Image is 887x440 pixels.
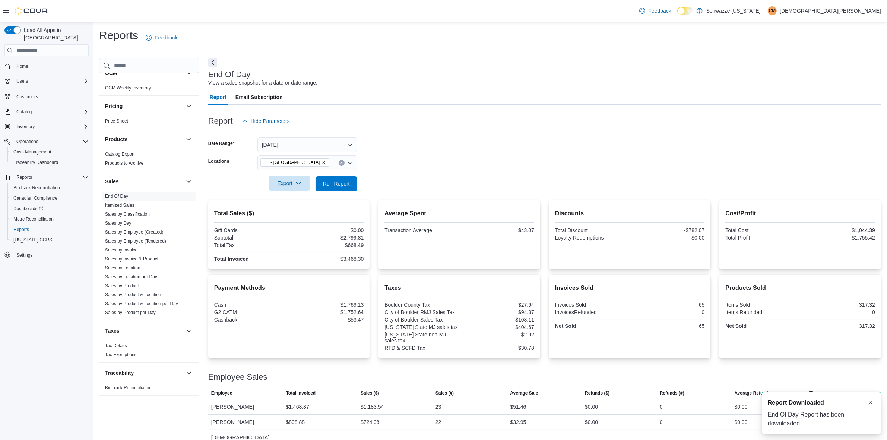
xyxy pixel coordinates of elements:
a: Sales by Employee (Tendered) [105,238,166,244]
a: OCM Weekly Inventory [105,85,151,91]
a: Cash Management [10,148,54,156]
button: Canadian Compliance [7,193,92,203]
div: $898.88 [286,418,305,427]
button: [US_STATE] CCRS [7,235,92,245]
span: Load All Apps in [GEOGRAPHIC_DATA] [21,26,89,41]
h2: Total Sales ($) [214,209,364,218]
a: Sales by Invoice [105,247,137,253]
h2: Discounts [555,209,705,218]
span: Tax Details [105,343,127,349]
div: $0.00 [735,402,748,411]
button: Hide Parameters [239,114,293,129]
div: 317.32 [802,323,875,329]
span: Hide Parameters [251,117,290,125]
div: $668.49 [291,242,364,248]
div: OCM [99,83,199,95]
span: Reports [10,225,89,234]
div: [PERSON_NAME] [208,399,283,414]
div: $108.11 [461,317,534,323]
button: BioTrack Reconciliation [7,183,92,193]
button: Home [1,61,92,72]
div: [US_STATE] State MJ sales tax [384,324,458,330]
button: Sales [184,177,193,186]
span: End Of Day [105,193,128,199]
div: $1,183.54 [361,402,384,411]
span: CM [769,6,776,15]
div: Gift Cards [214,227,288,233]
p: | [764,6,765,15]
span: Catalog Export [105,151,134,157]
a: BioTrack Reconciliation [10,183,63,192]
button: Traceability [105,369,183,377]
span: Run Report [323,180,350,187]
span: Total Invoiced [286,390,316,396]
span: Itemized Sales [105,202,134,208]
div: -$782.07 [631,227,705,233]
span: Average Refund [735,390,769,396]
span: Employee [211,390,232,396]
input: Dark Mode [677,7,693,15]
span: Operations [13,137,89,146]
div: $30.78 [461,345,534,351]
span: Home [13,61,89,71]
h1: Reports [99,28,138,43]
div: 0 [660,402,663,411]
strong: Net Sold [555,323,576,329]
span: Canadian Compliance [13,195,57,201]
a: Sales by Product [105,283,139,288]
div: $0.00 [291,227,364,233]
strong: Total Invoiced [214,256,249,262]
button: Taxes [105,327,183,335]
a: Dashboards [7,203,92,214]
div: [US_STATE] State non-MJ sales tax [384,332,458,344]
a: Traceabilty Dashboard [10,158,61,167]
div: 65 [631,323,705,329]
button: Sales [105,178,183,185]
span: Traceabilty Dashboard [13,159,58,165]
a: Sales by Product & Location [105,292,161,297]
span: Washington CCRS [10,235,89,244]
button: Operations [13,137,41,146]
div: Invoices Sold [555,302,628,308]
div: InvoicesRefunded [555,309,628,315]
button: Catalog [13,107,35,116]
button: Inventory [13,122,38,131]
div: Products [99,150,199,171]
button: Reports [1,172,92,183]
button: Taxes [184,326,193,335]
button: OCM [105,69,183,77]
h2: Cost/Profit [725,209,875,218]
button: Metrc Reconciliation [7,214,92,224]
a: Price Sheet [105,118,128,124]
a: Itemized Sales [105,203,134,208]
span: Metrc Reconciliation [10,215,89,224]
h2: Taxes [384,284,534,292]
h2: Payment Methods [214,284,364,292]
span: Reports [13,173,89,182]
span: Reports [13,227,29,232]
div: $724.98 [361,418,380,427]
div: 65 [631,302,705,308]
label: Date Range [208,140,235,146]
a: Dashboards [10,204,46,213]
a: Sales by Employee (Created) [105,230,164,235]
button: Pricing [105,102,183,110]
div: $53.47 [291,317,364,323]
span: Customers [13,92,89,101]
button: Traceability [184,368,193,377]
a: Settings [13,251,35,260]
div: $94.37 [461,309,534,315]
div: $1,752.64 [291,309,364,315]
div: $43.07 [461,227,534,233]
div: $404.67 [461,324,534,330]
span: Sales by Product & Location per Day [105,301,178,307]
button: OCM [184,69,193,77]
div: Cash [214,302,288,308]
div: $51.46 [510,402,526,411]
span: Users [13,77,89,86]
a: Canadian Compliance [10,194,60,203]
